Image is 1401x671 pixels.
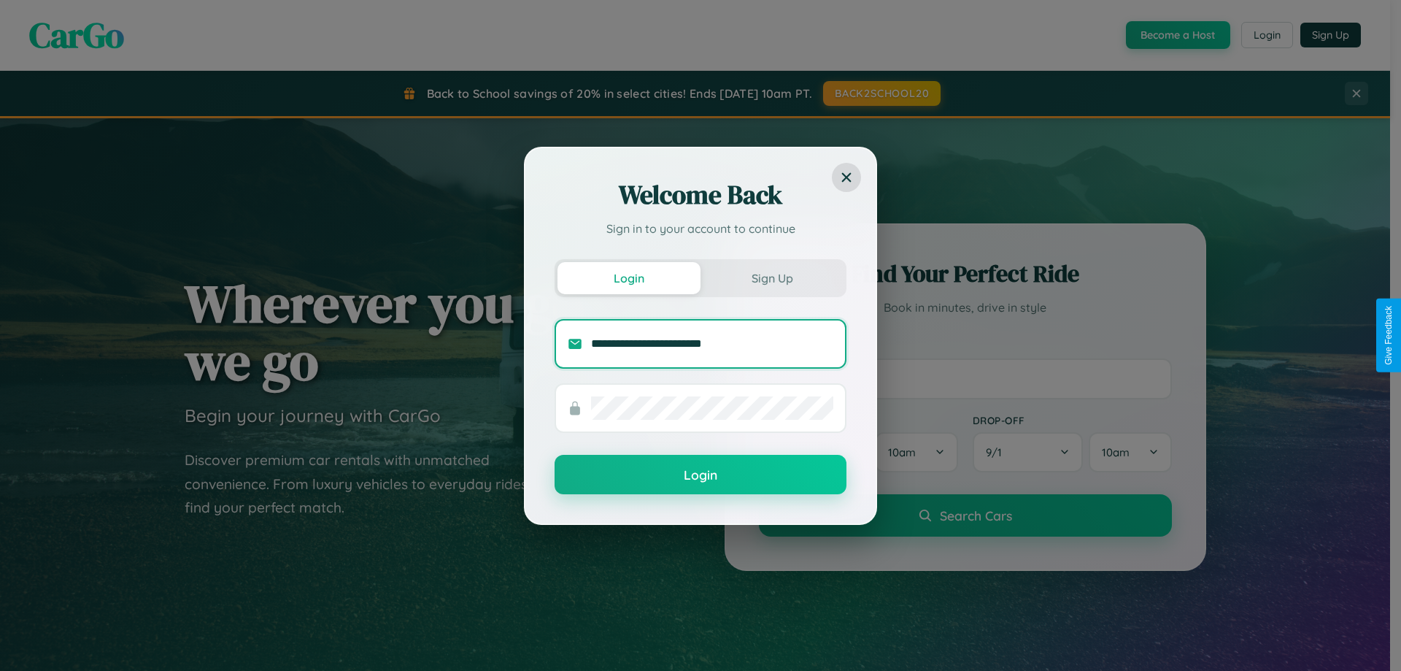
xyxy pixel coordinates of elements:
[1383,306,1394,365] div: Give Feedback
[700,262,844,294] button: Sign Up
[555,220,846,237] p: Sign in to your account to continue
[555,177,846,212] h2: Welcome Back
[555,455,846,494] button: Login
[557,262,700,294] button: Login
